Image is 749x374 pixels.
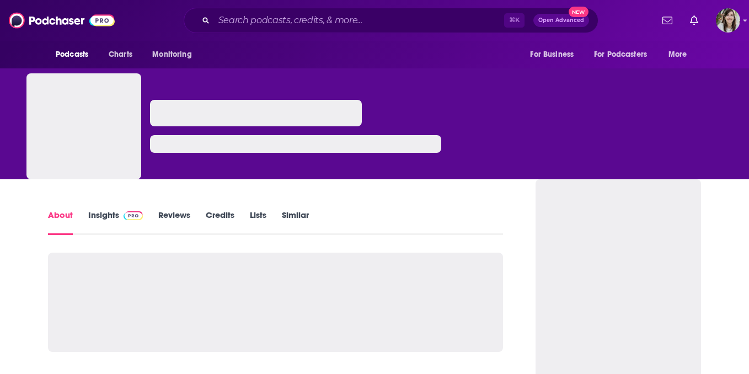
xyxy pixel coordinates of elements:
[533,14,589,27] button: Open AdvancedNew
[48,44,103,65] button: open menu
[522,44,587,65] button: open menu
[214,12,504,29] input: Search podcasts, credits, & more...
[109,47,132,62] span: Charts
[686,11,703,30] a: Show notifications dropdown
[206,210,234,235] a: Credits
[250,210,266,235] a: Lists
[184,8,598,33] div: Search podcasts, credits, & more...
[282,210,309,235] a: Similar
[668,47,687,62] span: More
[9,10,115,31] img: Podchaser - Follow, Share and Rate Podcasts
[504,13,525,28] span: ⌘ K
[594,47,647,62] span: For Podcasters
[538,18,584,23] span: Open Advanced
[661,44,701,65] button: open menu
[124,211,143,220] img: Podchaser Pro
[530,47,574,62] span: For Business
[145,44,206,65] button: open menu
[716,8,740,33] button: Show profile menu
[658,11,677,30] a: Show notifications dropdown
[56,47,88,62] span: Podcasts
[88,210,143,235] a: InsightsPodchaser Pro
[152,47,191,62] span: Monitoring
[158,210,190,235] a: Reviews
[48,210,73,235] a: About
[569,7,588,17] span: New
[587,44,663,65] button: open menu
[716,8,740,33] span: Logged in as devinandrade
[716,8,740,33] img: User Profile
[101,44,139,65] a: Charts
